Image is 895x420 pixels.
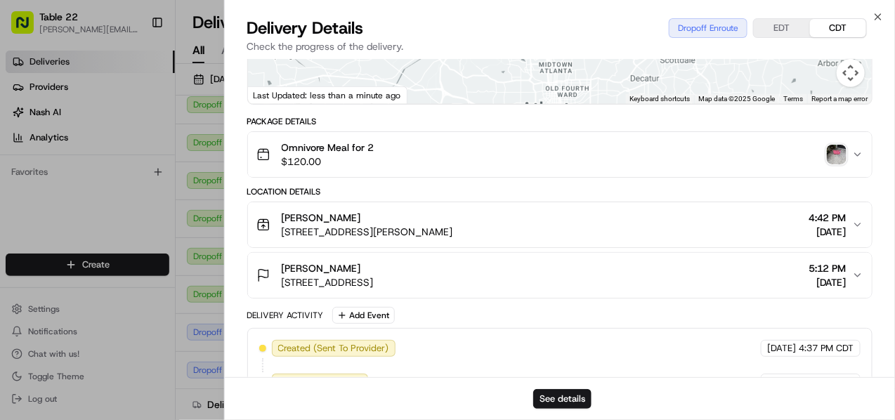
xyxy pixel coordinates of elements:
[119,277,130,289] div: 💻
[809,225,847,239] span: [DATE]
[767,376,796,388] span: [DATE]
[8,270,113,296] a: 📗Knowledge Base
[63,148,193,159] div: We're available if you need us!
[140,310,170,321] span: Pylon
[827,145,847,164] img: photo_proof_of_pickup image
[14,183,94,194] div: Past conversations
[113,270,231,296] a: 💻API Documentation
[239,138,256,155] button: Start new chat
[14,277,25,289] div: 📗
[14,14,42,42] img: Nash
[282,155,374,169] span: $120.00
[282,225,453,239] span: [STREET_ADDRESS][PERSON_NAME]
[28,276,107,290] span: Knowledge Base
[809,211,847,225] span: 4:42 PM
[783,95,803,103] a: Terms (opens in new tab)
[14,134,39,159] img: 1736555255976-a54dd68f-1ca7-489b-9aae-adbdc363a1c4
[278,376,362,388] span: Not Assigned Driver
[809,275,847,289] span: [DATE]
[809,261,847,275] span: 5:12 PM
[63,134,230,148] div: Start new chat
[251,86,298,104] a: Open this area in Google Maps (opens a new window)
[282,140,374,155] span: Omnivore Meal for 2
[282,275,374,289] span: [STREET_ADDRESS]
[282,211,361,225] span: [PERSON_NAME]
[629,94,690,104] button: Keyboard shortcuts
[767,342,796,355] span: [DATE]
[30,134,55,159] img: 4988371391238_9404d814bf3eb2409008_72.png
[248,86,407,104] div: Last Updated: less than a minute ago
[247,39,873,53] p: Check the progress of the delivery.
[811,95,868,103] a: Report a map error
[124,218,153,229] span: [DATE]
[533,389,592,409] button: See details
[248,132,873,177] button: Omnivore Meal for 2$120.00photo_proof_of_pickup image
[698,95,775,103] span: Map data ©2025 Google
[247,17,364,39] span: Delivery Details
[282,261,361,275] span: [PERSON_NAME]
[37,91,232,105] input: Clear
[247,186,873,197] div: Location Details
[14,204,37,227] img: Margarita Capi
[332,307,395,324] button: Add Event
[810,19,866,37] button: CDT
[133,276,226,290] span: API Documentation
[251,86,298,104] img: Google
[44,218,114,229] span: [PERSON_NAME]
[117,218,122,229] span: •
[799,342,854,355] span: 4:37 PM CDT
[754,19,810,37] button: EDT
[218,180,256,197] button: See all
[248,202,873,247] button: [PERSON_NAME][STREET_ADDRESS][PERSON_NAME]4:42 PM[DATE]
[278,342,389,355] span: Created (Sent To Provider)
[799,376,854,388] span: 4:37 PM CDT
[99,310,170,321] a: Powered byPylon
[248,253,873,298] button: [PERSON_NAME][STREET_ADDRESS]5:12 PM[DATE]
[247,116,873,127] div: Package Details
[247,310,324,321] div: Delivery Activity
[14,56,256,79] p: Welcome 👋
[837,59,865,87] button: Map camera controls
